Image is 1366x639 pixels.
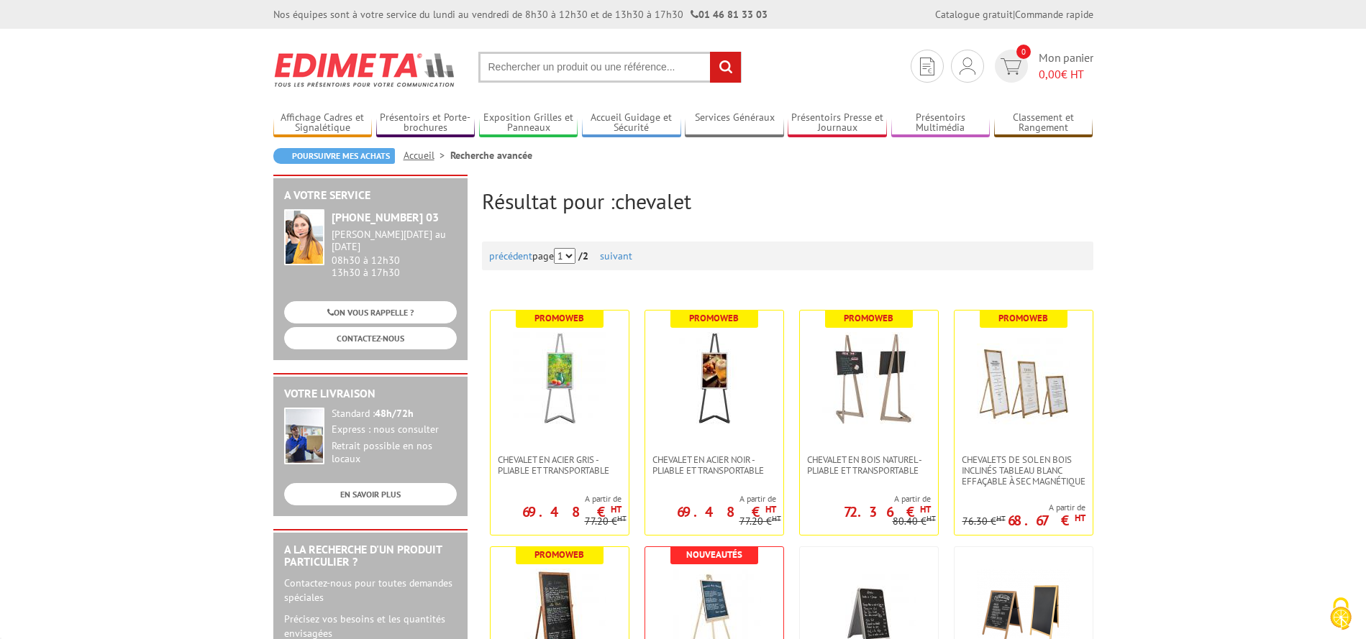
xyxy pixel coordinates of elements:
button: Cookies (fenêtre modale) [1316,590,1366,639]
div: 08h30 à 12h30 13h30 à 17h30 [332,229,457,278]
img: Chevalet en Acier noir - Pliable et transportable [668,332,761,426]
span: 0,00 [1039,67,1061,81]
img: widget-livraison.jpg [284,408,324,464]
span: A partir de [800,493,931,505]
span: Mon panier [1039,50,1093,83]
span: 2 [583,249,588,262]
p: 69.48 € [522,507,621,516]
input: Rechercher un produit ou une référence... [478,52,742,83]
sup: HT [1075,512,1085,524]
a: Services Généraux [685,111,784,135]
div: Standard : [332,408,457,420]
span: A partir de [645,493,776,505]
h2: Résultat pour : [482,189,1093,213]
span: € HT [1039,66,1093,83]
a: EN SAVOIR PLUS [284,483,457,505]
img: devis rapide [920,58,934,75]
h2: Votre livraison [284,387,457,400]
a: précédent [489,249,532,262]
sup: HT [996,513,1006,523]
span: Chevalet en bois naturel - Pliable et transportable [807,454,931,476]
a: Catalogue gratuit [935,8,1013,21]
sup: HT [765,503,776,515]
a: CONTACTEZ-NOUS [284,327,457,349]
b: Promoweb [534,548,584,561]
span: Chevalet en Acier gris - Pliable et transportable [498,454,621,476]
span: A partir de [491,493,621,505]
span: A partir de [962,502,1085,513]
b: Promoweb [689,312,739,324]
img: devis rapide [960,58,975,75]
b: Promoweb [998,312,1048,324]
input: rechercher [710,52,741,83]
p: 77.20 € [739,516,781,527]
a: Chevalet en bois naturel - Pliable et transportable [800,454,938,476]
span: 0 [1016,45,1031,59]
a: Accueil [404,149,450,162]
img: widget-service.jpg [284,209,324,265]
a: Accueil Guidage et Sécurité [582,111,681,135]
a: Présentoirs et Porte-brochures [376,111,475,135]
p: 69.48 € [677,507,776,516]
a: devis rapide 0 Mon panier 0,00€ HT [991,50,1093,83]
a: Commande rapide [1015,8,1093,21]
a: Affichage Cadres et Signalétique [273,111,373,135]
p: 68.67 € [1008,516,1085,525]
li: Recherche avancée [450,148,532,162]
img: Edimeta [273,43,457,96]
a: Présentoirs Presse et Journaux [788,111,887,135]
div: Nos équipes sont à votre service du lundi au vendredi de 8h30 à 12h30 et de 13h30 à 17h30 [273,7,768,22]
div: | [935,7,1093,22]
sup: HT [611,503,621,515]
b: Nouveautés [686,548,742,561]
h2: A la recherche d'un produit particulier ? [284,543,457,569]
a: suivant [600,249,632,262]
sup: HT [772,513,781,523]
span: chevalet [615,187,691,215]
div: Retrait possible en nos locaux [332,440,457,466]
div: [PERSON_NAME][DATE] au [DATE] [332,229,457,253]
strong: / [578,249,597,262]
sup: HT [617,513,627,523]
p: 80.40 € [893,516,936,527]
a: Présentoirs Multimédia [891,111,991,135]
h2: A votre service [284,189,457,202]
a: Chevalet en Acier gris - Pliable et transportable [491,454,629,476]
p: 76.30 € [962,516,1006,527]
span: Chevalet en Acier noir - Pliable et transportable [652,454,776,476]
strong: 48h/72h [375,407,414,420]
img: Cookies (fenêtre modale) [1323,596,1359,632]
a: ON VOUS RAPPELLE ? [284,301,457,323]
a: Exposition Grilles et Panneaux [479,111,578,135]
sup: HT [926,513,936,523]
div: page [489,242,1086,270]
strong: 01 46 81 33 03 [691,8,768,21]
span: Chevalets de sol en bois inclinés tableau blanc effaçable à sec magnétique [962,454,1085,487]
a: Chevalet en Acier noir - Pliable et transportable [645,454,783,476]
b: Promoweb [534,312,584,324]
img: Chevalet en Acier gris - Pliable et transportable [513,332,606,426]
p: 77.20 € [585,516,627,527]
div: Express : nous consulter [332,423,457,436]
img: Chevalets de sol en bois inclinés tableau blanc effaçable à sec magnétique [977,332,1070,426]
b: Promoweb [844,312,893,324]
a: Chevalets de sol en bois inclinés tableau blanc effaçable à sec magnétique [955,454,1093,487]
sup: HT [920,503,931,515]
p: Contactez-nous pour toutes demandes spéciales [284,576,457,604]
p: 72.36 € [844,507,931,516]
img: Chevalet en bois naturel - Pliable et transportable [822,332,916,426]
strong: [PHONE_NUMBER] 03 [332,210,439,224]
img: devis rapide [1001,58,1021,75]
a: Poursuivre mes achats [273,148,395,164]
a: Classement et Rangement [994,111,1093,135]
